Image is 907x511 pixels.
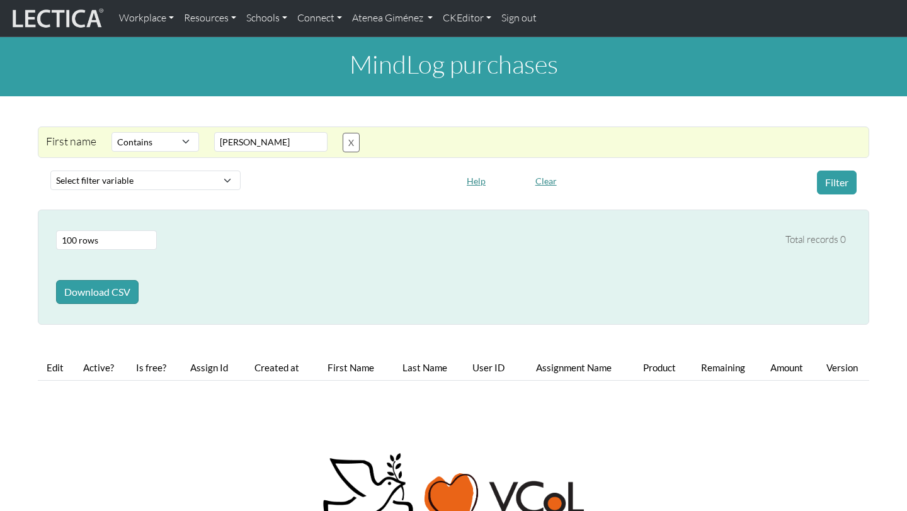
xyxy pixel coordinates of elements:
[438,5,496,31] a: CKEditor
[56,280,139,304] button: Download CSV
[815,355,869,381] th: Version
[631,355,687,381] th: Product
[496,5,542,31] a: Sign out
[214,132,328,152] input: Value
[461,171,491,191] button: Help
[817,171,857,194] button: Filter
[38,132,104,152] div: First name
[241,355,313,381] th: Created at
[347,5,438,31] a: Atenea Giménez
[461,355,516,381] th: User ID
[9,6,104,30] img: lecticalive
[178,355,241,381] th: Assign Id
[114,5,179,31] a: Workplace
[530,171,562,191] button: Clear
[389,355,461,381] th: Last Name
[785,232,846,248] div: Total records 0
[72,355,125,381] th: Active?
[516,355,631,381] th: Assignment Name
[125,355,178,381] th: Is free?
[38,355,72,381] th: Edit
[313,355,388,381] th: First Name
[241,5,292,31] a: Schools
[343,133,360,152] button: X
[687,355,759,381] th: Remaining
[179,5,241,31] a: Resources
[759,355,815,381] th: Amount
[461,173,491,186] a: Help
[292,5,347,31] a: Connect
